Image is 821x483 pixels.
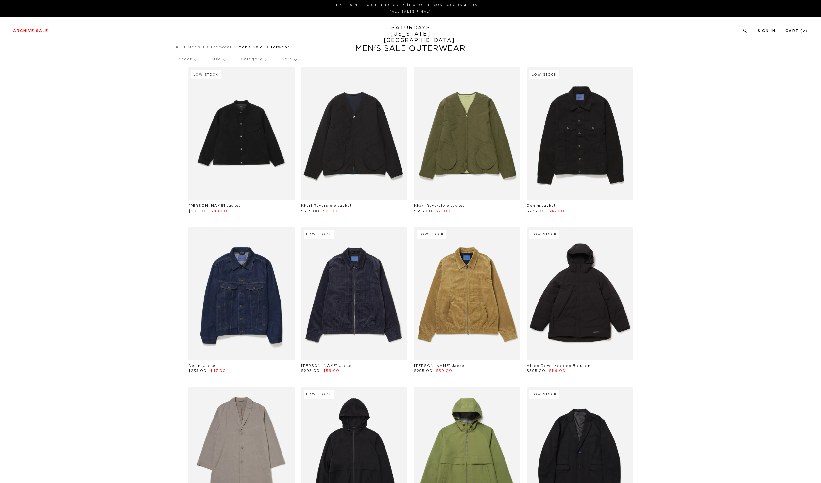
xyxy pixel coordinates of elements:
[384,25,437,44] a: SATURDAYS[US_STATE][GEOGRAPHIC_DATA]
[758,29,776,33] a: Sign In
[188,209,207,213] span: $295.00
[301,364,353,367] a: [PERSON_NAME] Jacket
[414,369,433,373] span: $295.00
[785,29,808,33] a: Cart (2)
[414,364,466,367] a: [PERSON_NAME] Jacket
[16,3,805,8] p: FREE DOMESTIC SHIPPING OVER $150 TO THE CONTIGUOUS 48 STATES
[211,209,227,213] span: $118.00
[304,390,334,399] div: Low Stock
[301,209,319,213] span: $355.00
[13,29,48,33] a: Archive Sale
[529,390,559,399] div: Low Stock
[188,369,207,373] span: $235.00
[191,70,221,79] div: Low Stock
[527,364,590,367] a: Allied Down Hooded Blouson
[527,204,556,207] a: Denim Jacket
[207,45,232,49] a: Outerwear
[175,52,197,67] p: Gender
[414,209,432,213] span: $355.00
[529,230,559,239] div: Low Stock
[323,369,339,373] span: $59.00
[241,52,267,67] p: Category
[188,364,217,367] a: Denim Jacket
[529,70,559,79] div: Low Stock
[210,369,226,373] span: $47.00
[212,52,226,67] p: Size
[188,204,240,207] a: [PERSON_NAME] Jacket
[304,230,334,239] div: Low Stock
[301,204,351,207] a: Khari Reversible Jacket
[803,30,806,33] small: 2
[549,369,566,373] span: $119.00
[282,52,297,67] p: Sort
[301,369,320,373] span: $295.00
[436,209,451,213] span: $71.00
[188,45,200,49] a: Men's
[549,209,564,213] span: $47.00
[175,45,181,49] a: All
[527,369,545,373] span: $595.00
[16,9,805,14] p: *ALL SALES FINAL*
[436,369,452,373] span: $59.00
[527,209,545,213] span: $235.00
[238,45,289,49] span: Men's Sale Outerwear
[414,204,464,207] a: Khari Reversible Jacket
[323,209,338,213] span: $71.00
[417,230,446,239] div: Low Stock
